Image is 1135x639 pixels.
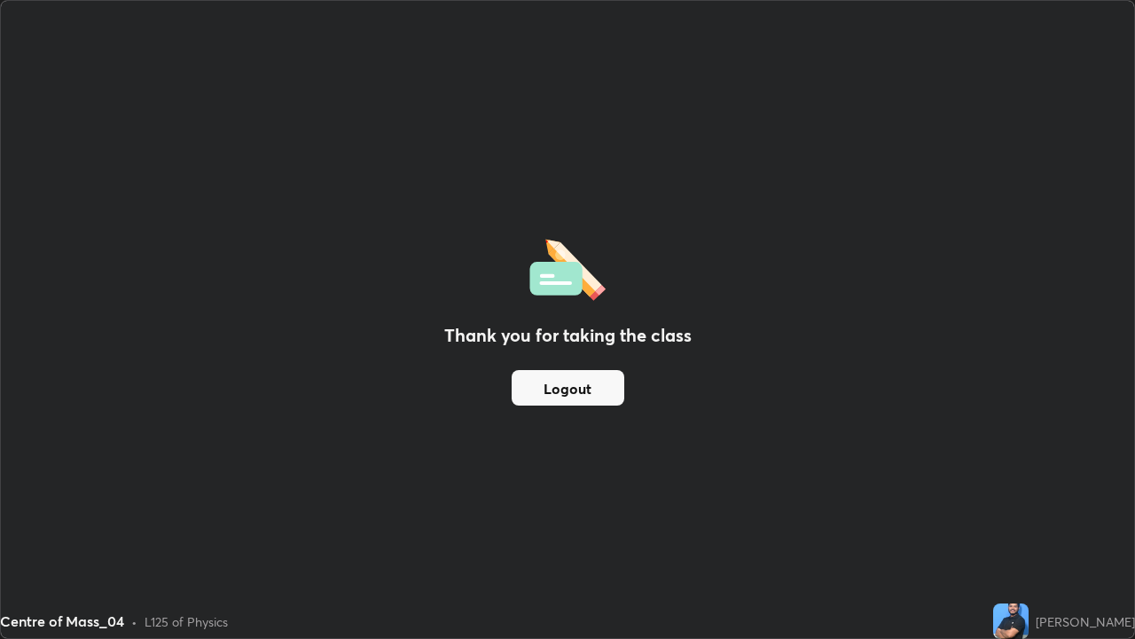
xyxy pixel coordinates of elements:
[131,612,137,631] div: •
[1036,612,1135,631] div: [PERSON_NAME]
[529,233,606,301] img: offlineFeedback.1438e8b3.svg
[145,612,228,631] div: L125 of Physics
[512,370,624,406] button: Logout
[993,603,1029,639] img: f2301bd397bc4cf78b0e65b0791dc59c.jpg
[444,322,692,349] h2: Thank you for taking the class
